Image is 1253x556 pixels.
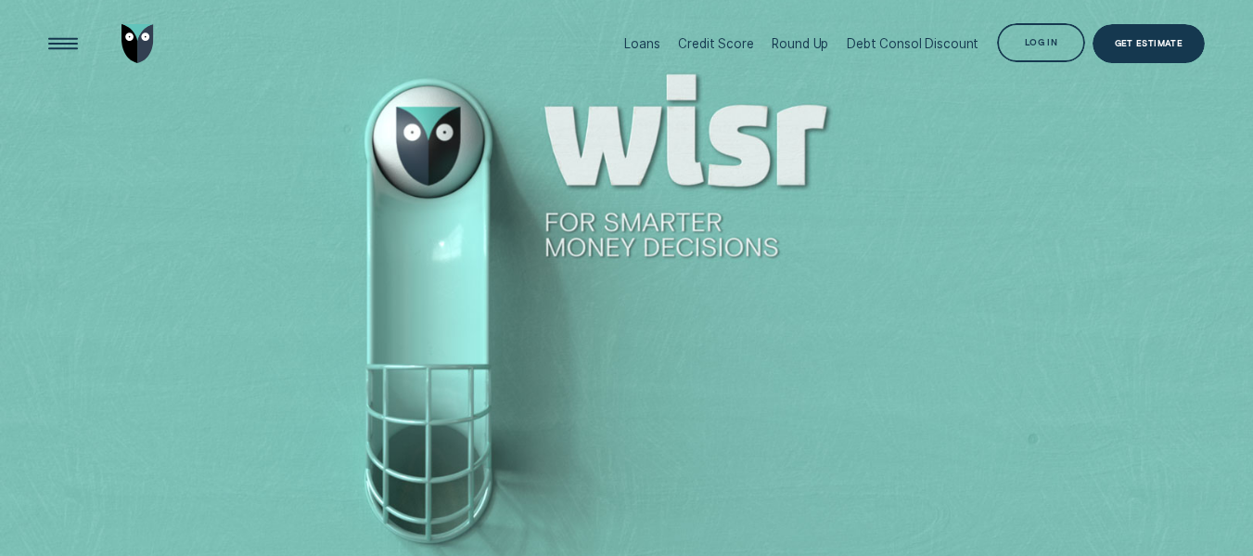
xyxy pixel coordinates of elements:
div: Round Up [772,36,828,51]
button: Log in [997,23,1085,63]
img: Wisr [121,24,155,64]
div: Credit Score [678,36,753,51]
a: Get Estimate [1093,24,1205,64]
div: Debt Consol Discount [847,36,978,51]
button: Open Menu [44,24,83,64]
div: Loans [624,36,659,51]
